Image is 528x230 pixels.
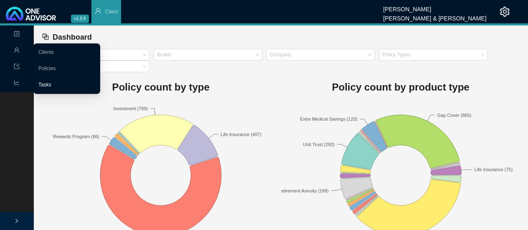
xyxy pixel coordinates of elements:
a: Policies [38,66,56,71]
text: Investment (799) [114,106,148,111]
span: Dashboard [53,33,92,41]
text: Extra Medical Savings (120) [300,116,357,121]
text: Life Insurance (407) [221,132,262,137]
span: setting [500,7,510,17]
span: user [95,8,101,14]
span: user [14,44,20,58]
text: Unit Trust (292) [303,142,334,147]
span: line-chart [14,76,20,91]
text: Gap Cover (865) [437,113,471,118]
span: Client [105,9,118,15]
span: profile [14,28,20,42]
div: [PERSON_NAME] [383,2,486,11]
span: v1.9.9 [71,15,89,23]
text: Rewards Program (86) [53,134,99,139]
img: 2df55531c6924b55f21c4cf5d4484680-logo-light.svg [6,7,56,20]
span: block [42,33,49,40]
a: Tasks [38,82,51,88]
h1: Policy count by type [41,79,281,96]
text: Retirement Annuity (168) [278,188,328,193]
h1: Policy count by product type [281,79,521,96]
span: right [14,218,19,223]
text: Life Insurance (75) [474,167,513,172]
div: [PERSON_NAME] & [PERSON_NAME] [383,11,486,20]
span: import [14,60,20,75]
a: Clients [38,49,54,55]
